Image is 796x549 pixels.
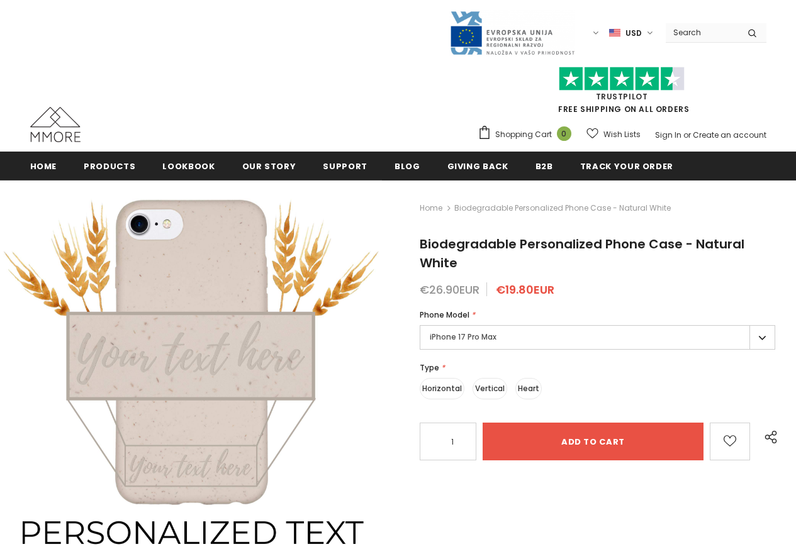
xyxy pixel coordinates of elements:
label: iPhone 17 Pro Max [420,325,775,350]
span: or [683,130,691,140]
a: Trustpilot [596,91,648,102]
span: €19.80EUR [496,282,554,297]
a: Javni Razpis [449,27,575,38]
span: Products [84,160,135,172]
span: support [323,160,367,172]
a: Home [420,201,442,216]
label: Heart [515,378,542,399]
a: Shopping Cart 0 [478,125,578,144]
input: Add to cart [483,423,704,460]
span: Lookbook [162,160,215,172]
a: Sign In [655,130,681,140]
span: B2B [535,160,553,172]
span: Our Story [242,160,296,172]
a: B2B [535,152,553,180]
a: Track your order [580,152,673,180]
span: Home [30,160,57,172]
span: Wish Lists [603,128,641,141]
span: Track your order [580,160,673,172]
span: Biodegradable Personalized Phone Case - Natural White [454,201,671,216]
span: FREE SHIPPING ON ALL ORDERS [478,72,766,114]
span: Shopping Cart [495,128,552,141]
a: Lookbook [162,152,215,180]
span: USD [625,27,642,40]
img: Javni Razpis [449,10,575,56]
span: €26.90EUR [420,282,479,297]
span: 0 [557,126,571,141]
label: Horizontal [420,378,464,399]
span: Biodegradable Personalized Phone Case - Natural White [420,235,744,272]
a: Wish Lists [586,123,641,145]
span: Giving back [447,160,508,172]
input: Search Site [666,23,738,42]
span: Type [420,362,439,373]
a: support [323,152,367,180]
img: MMORE Cases [30,107,81,142]
span: Phone Model [420,309,469,320]
a: Home [30,152,57,180]
a: Our Story [242,152,296,180]
img: USD [609,28,620,38]
a: Blog [395,152,420,180]
a: Products [84,152,135,180]
a: Create an account [693,130,766,140]
img: Trust Pilot Stars [559,67,685,91]
a: Giving back [447,152,508,180]
span: Blog [395,160,420,172]
label: Vertical [473,378,507,399]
